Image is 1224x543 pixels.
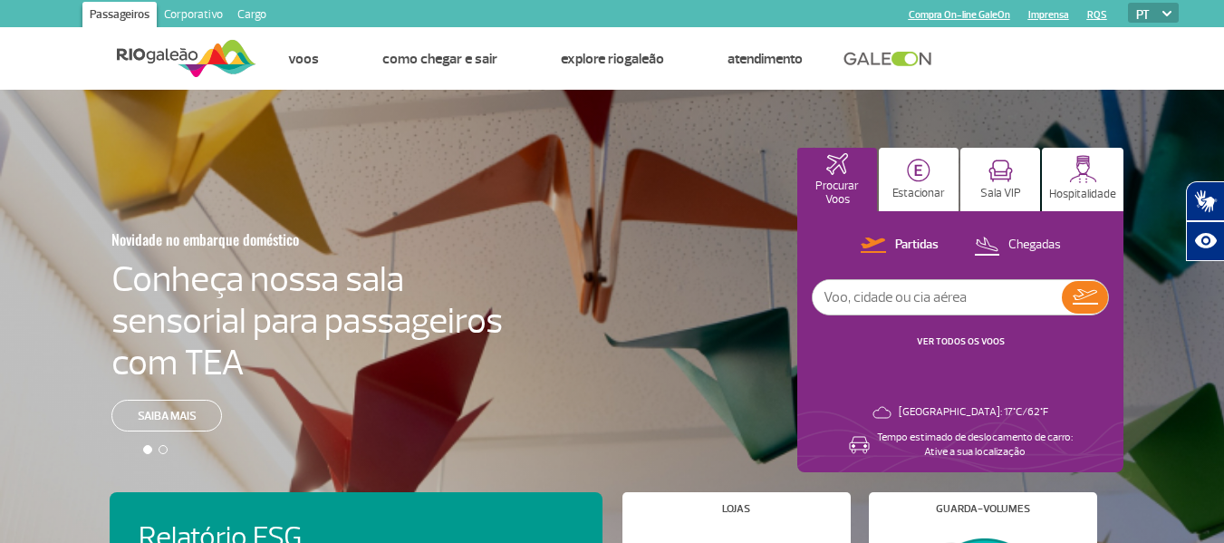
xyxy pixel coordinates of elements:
[879,148,959,211] button: Estacionar
[899,405,1048,420] p: [GEOGRAPHIC_DATA]: 17°C/62°F
[895,237,939,254] p: Partidas
[911,335,1010,349] button: VER TODOS OS VOOS
[980,187,1021,200] p: Sala VIP
[561,50,664,68] a: Explore RIOgaleão
[877,431,1073,460] p: Tempo estimado de deslocamento de carro: Ative a sua localização
[1069,155,1097,183] img: hospitality.svg
[157,2,230,31] a: Corporativo
[1186,181,1224,221] button: Abrir tradutor de língua de sinais.
[1008,237,1061,254] p: Chegadas
[917,335,1005,347] a: VER TODOS OS VOOS
[907,159,930,182] img: carParkingHome.svg
[960,148,1040,211] button: Sala VIP
[909,9,1010,21] a: Compra On-line GaleOn
[826,153,848,175] img: airplaneHomeActive.svg
[813,280,1062,315] input: Voo, cidade ou cia aérea
[111,400,222,431] a: Saiba mais
[1087,9,1107,21] a: RQS
[969,234,1066,257] button: Chegadas
[288,50,319,68] a: Voos
[806,179,868,207] p: Procurar Voos
[1186,181,1224,261] div: Plugin de acessibilidade da Hand Talk.
[988,160,1013,182] img: vipRoom.svg
[230,2,274,31] a: Cargo
[892,187,945,200] p: Estacionar
[1042,148,1123,211] button: Hospitalidade
[111,258,503,383] h4: Conheça nossa sala sensorial para passageiros com TEA
[1028,9,1069,21] a: Imprensa
[855,234,944,257] button: Partidas
[728,50,803,68] a: Atendimento
[722,504,750,514] h4: Lojas
[1049,188,1116,201] p: Hospitalidade
[382,50,497,68] a: Como chegar e sair
[936,504,1030,514] h4: Guarda-volumes
[82,2,157,31] a: Passageiros
[1186,221,1224,261] button: Abrir recursos assistivos.
[111,220,414,258] h3: Novidade no embarque doméstico
[797,148,877,211] button: Procurar Voos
